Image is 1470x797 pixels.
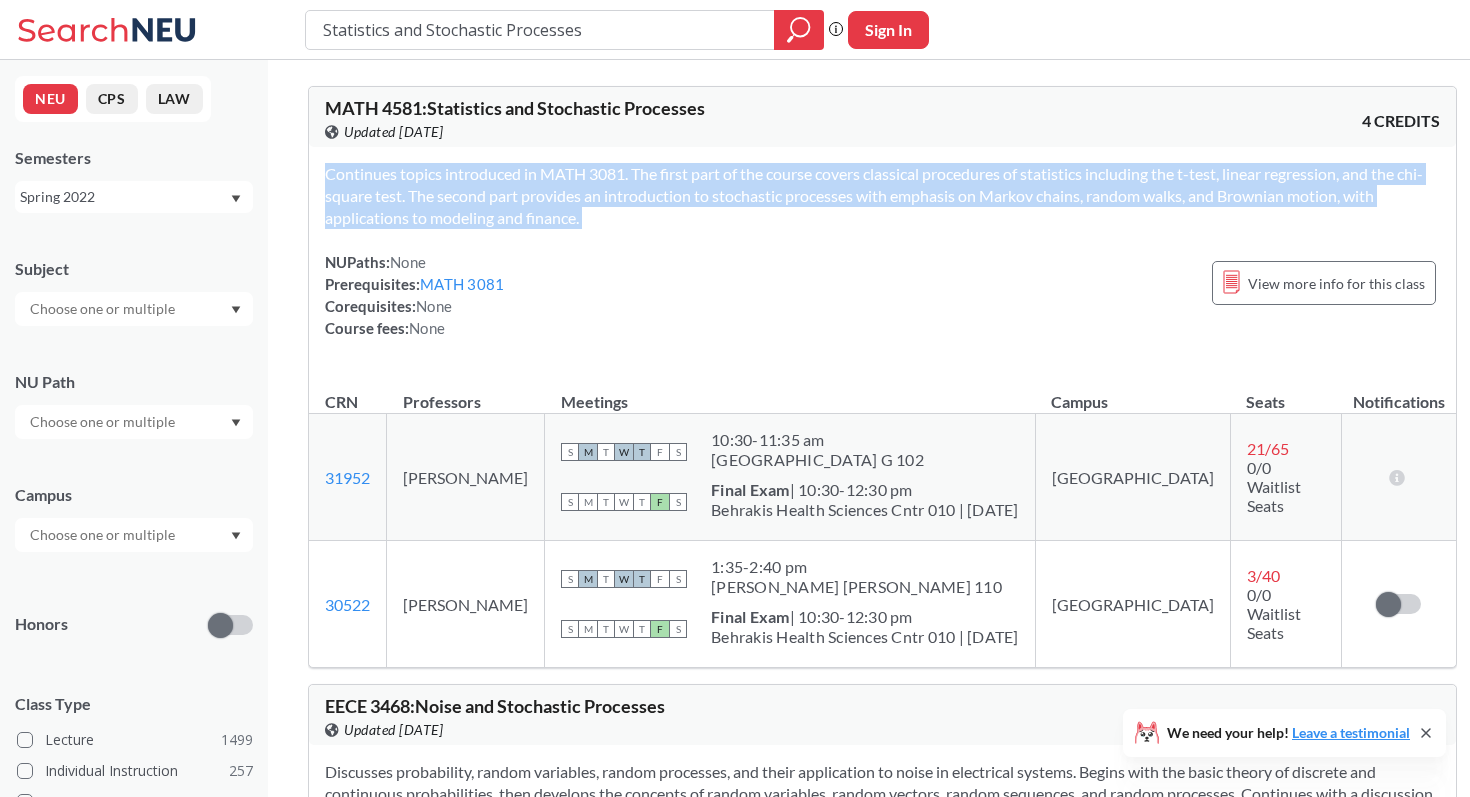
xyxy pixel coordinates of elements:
[229,760,253,782] span: 257
[1248,271,1425,296] span: View more info for this class
[1247,585,1301,642] span: 0/0 Waitlist Seats
[409,319,445,337] span: None
[325,468,370,487] a: 31952
[597,493,615,511] span: T
[231,419,241,427] svg: Dropdown arrow
[390,253,426,271] span: None
[15,484,253,506] div: Campus
[651,620,669,638] span: F
[15,292,253,326] div: Dropdown arrow
[15,181,253,213] div: Spring 2022Dropdown arrow
[325,164,1423,227] span: Continues topics introduced in MATH 3081. The first part of the course covers classical procedure...
[17,758,253,784] label: Individual Instruction
[561,443,579,461] span: S
[561,493,579,511] span: S
[1247,566,1280,585] span: 3 / 40
[711,480,790,499] b: Final Exam
[561,570,579,588] span: S
[579,620,597,638] span: M
[1167,726,1410,740] span: We need your help!
[1362,708,1440,730] span: 4 CREDITS
[1247,439,1289,458] span: 21 / 65
[387,541,545,668] td: [PERSON_NAME]
[387,414,545,541] td: [PERSON_NAME]
[17,727,253,753] label: Lecture
[325,391,358,413] div: CRN
[711,430,924,450] div: 10:30 - 11:35 am
[561,620,579,638] span: S
[1035,414,1230,541] td: [GEOGRAPHIC_DATA]
[669,493,687,511] span: S
[711,500,1019,520] div: Behrakis Health Sciences Cntr 010 | [DATE]
[1362,110,1440,132] span: 4 CREDITS
[579,570,597,588] span: M
[20,410,188,434] input: Choose one or multiple
[579,493,597,511] span: M
[597,570,615,588] span: T
[321,13,760,47] input: Class, professor, course number, "phrase"
[20,186,229,208] div: Spring 2022
[15,613,68,636] p: Honors
[15,693,253,715] span: Class Type
[387,371,545,414] th: Professors
[420,275,504,293] a: MATH 3081
[615,620,633,638] span: W
[615,493,633,511] span: W
[633,493,651,511] span: T
[669,443,687,461] span: S
[15,371,253,393] div: NU Path
[651,493,669,511] span: F
[20,523,188,547] input: Choose one or multiple
[615,570,633,588] span: W
[231,532,241,540] svg: Dropdown arrow
[651,570,669,588] span: F
[344,719,443,741] span: Updated [DATE]
[579,443,597,461] span: M
[848,11,929,49] button: Sign In
[787,16,811,44] svg: magnifying glass
[221,729,253,751] span: 1499
[1341,371,1456,414] th: Notifications
[15,405,253,439] div: Dropdown arrow
[633,443,651,461] span: T
[711,577,1002,597] div: [PERSON_NAME] [PERSON_NAME] 110
[669,620,687,638] span: S
[711,480,1019,500] div: | 10:30-12:30 pm
[597,620,615,638] span: T
[325,595,370,614] a: 30522
[651,443,669,461] span: F
[1035,541,1230,668] td: [GEOGRAPHIC_DATA]
[86,84,138,114] button: CPS
[15,147,253,169] div: Semesters
[774,10,824,50] div: magnifying glass
[231,195,241,203] svg: Dropdown arrow
[416,297,452,315] span: None
[325,695,665,717] span: EECE 3468 : Noise and Stochastic Processes
[711,607,790,626] b: Final Exam
[325,97,705,119] span: MATH 4581 : Statistics and Stochastic Processes
[1035,371,1230,414] th: Campus
[633,620,651,638] span: T
[545,371,1036,414] th: Meetings
[231,306,241,314] svg: Dropdown arrow
[344,121,443,143] span: Updated [DATE]
[1230,371,1341,414] th: Seats
[1247,458,1301,515] span: 0/0 Waitlist Seats
[711,607,1019,627] div: | 10:30-12:30 pm
[615,443,633,461] span: W
[15,518,253,552] div: Dropdown arrow
[23,84,78,114] button: NEU
[711,627,1019,647] div: Behrakis Health Sciences Cntr 010 | [DATE]
[711,450,924,470] div: [GEOGRAPHIC_DATA] G 102
[711,557,1002,577] div: 1:35 - 2:40 pm
[633,570,651,588] span: T
[1292,724,1410,741] a: Leave a testimonial
[325,251,504,339] div: NUPaths: Prerequisites: Corequisites: Course fees:
[20,297,188,321] input: Choose one or multiple
[15,258,253,280] div: Subject
[597,443,615,461] span: T
[146,84,203,114] button: LAW
[669,570,687,588] span: S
